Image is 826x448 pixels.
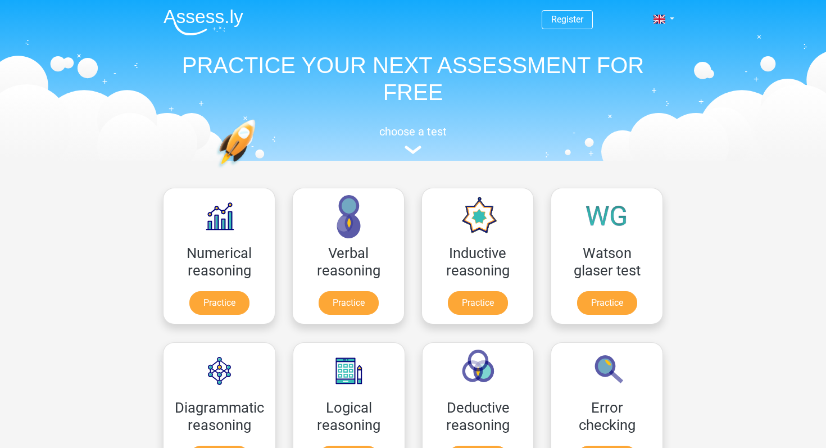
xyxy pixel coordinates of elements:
[155,52,671,106] h1: PRACTICE YOUR NEXT ASSESSMENT FOR FREE
[164,9,243,35] img: Assessly
[189,291,249,315] a: Practice
[405,146,421,154] img: assessment
[551,14,583,25] a: Register
[577,291,637,315] a: Practice
[155,125,671,138] h5: choose a test
[319,291,379,315] a: Practice
[155,125,671,155] a: choose a test
[216,119,299,221] img: practice
[448,291,508,315] a: Practice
